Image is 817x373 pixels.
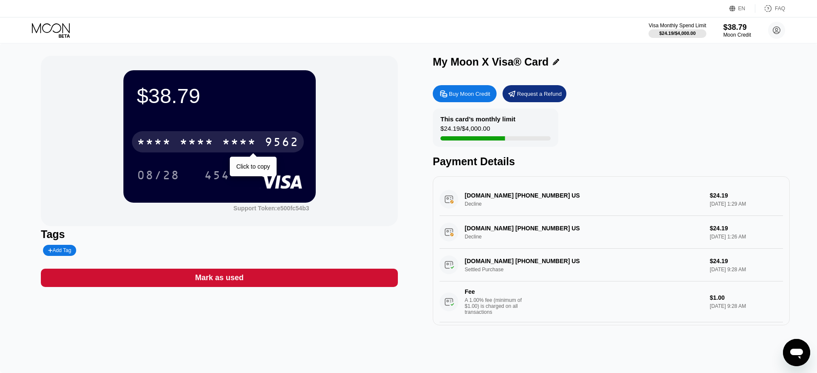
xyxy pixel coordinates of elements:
div: Visa Monthly Spend Limit [648,23,706,29]
div: Add Tag [48,247,71,253]
div: FeeA 1.00% fee (minimum of $1.00) is charged on all transactions$1.00[DATE] 9:28 AM [440,281,783,322]
div: Request a Refund [517,90,562,98]
div: 08/28 [137,169,180,183]
div: Click to copy [236,163,270,170]
div: $38.79 [723,23,751,32]
div: Buy Moon Credit [433,85,497,102]
div: $1.00 [710,294,783,301]
div: 9562 [265,136,299,150]
div: Moon Credit [723,32,751,38]
div: EN [729,4,755,13]
div: $38.79 [137,84,302,108]
div: 454 [204,169,230,183]
div: Mark as used [195,273,243,283]
div: $38.79Moon Credit [723,23,751,38]
div: My Moon X Visa® Card [433,56,548,68]
div: 08/28 [131,164,186,186]
div: 454 [198,164,236,186]
div: This card’s monthly limit [440,115,515,123]
div: $24.19 / $4,000.00 [440,125,490,136]
div: EN [738,6,746,11]
div: Add Tag [43,245,76,256]
div: Payment Details [433,155,790,168]
div: [DATE] 9:28 AM [710,303,783,309]
div: Tags [41,228,398,241]
div: Fee [465,288,524,295]
div: FAQ [775,6,785,11]
div: Support Token:e500fc54b3 [234,205,309,212]
div: Request a Refund [503,85,566,102]
div: FAQ [755,4,785,13]
div: Mark as used [41,269,398,287]
div: Buy Moon Credit [449,90,490,98]
div: Visa Monthly Spend Limit$24.19/$4,000.00 [648,23,706,38]
div: $24.19 / $4,000.00 [659,31,696,36]
iframe: Button to launch messaging window [783,339,810,366]
div: Support Token: e500fc54b3 [234,205,309,212]
div: A 1.00% fee (minimum of $1.00) is charged on all transactions [465,297,528,315]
